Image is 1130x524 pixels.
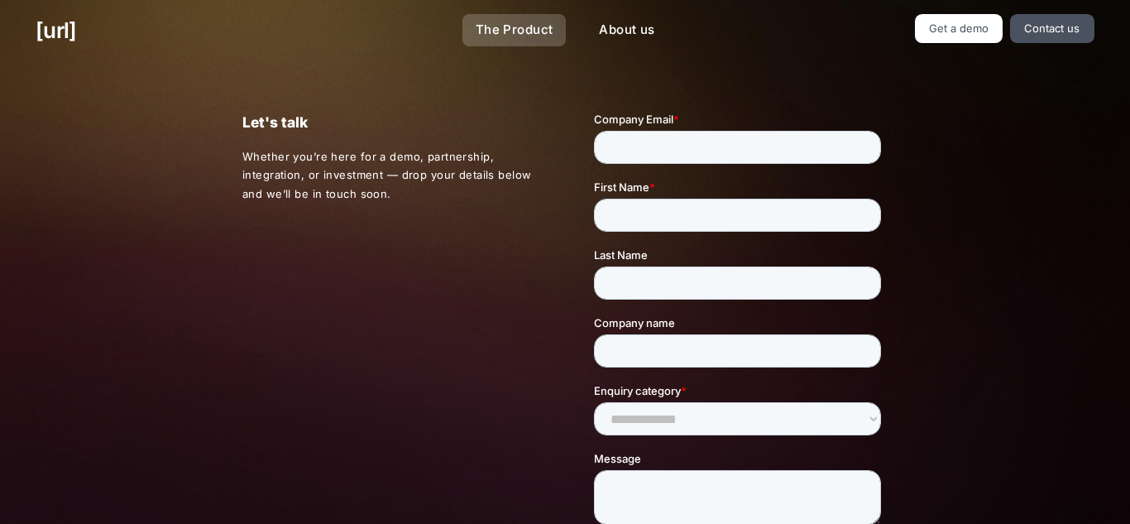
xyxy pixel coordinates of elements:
[462,14,567,46] a: The Product
[915,14,1003,43] a: Get a demo
[586,14,668,46] a: About us
[1010,14,1094,43] a: Contact us
[242,111,536,134] p: Let's talk
[242,147,537,204] p: Whether you’re here for a demo, partnership, integration, or investment — drop your details below...
[36,14,76,46] a: [URL]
